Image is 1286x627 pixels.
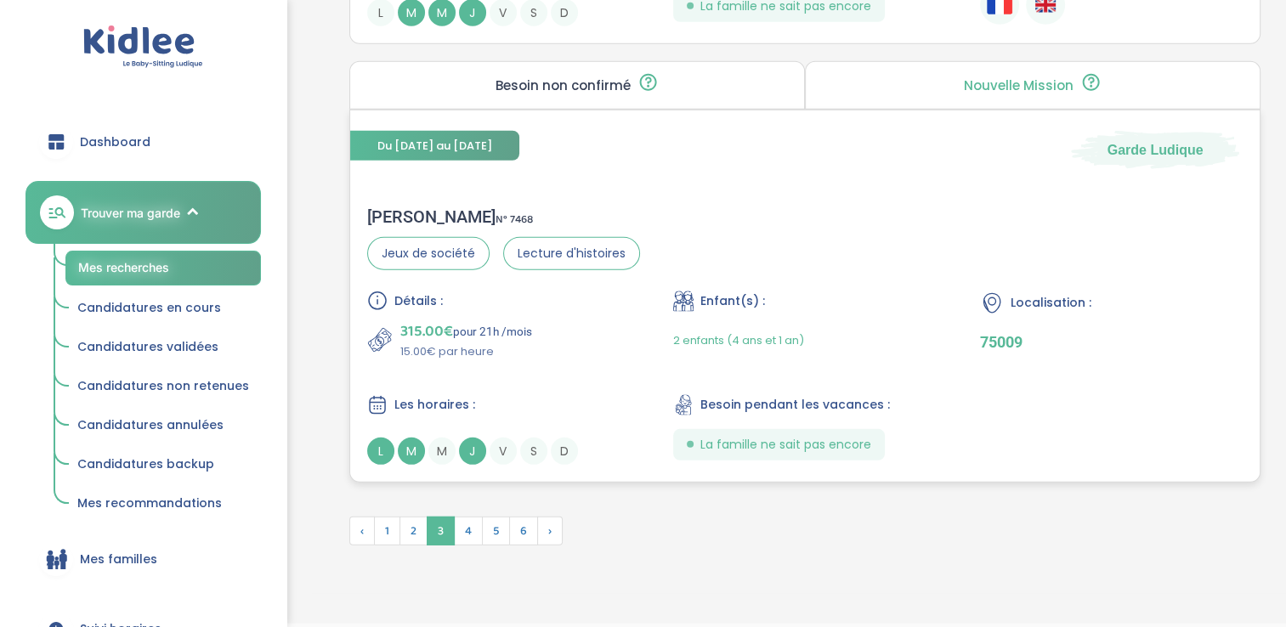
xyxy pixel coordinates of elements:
span: M [398,438,425,465]
span: Mes recommandations [77,494,222,511]
span: L [367,438,394,465]
span: Détails : [394,292,443,310]
span: 4 [454,517,483,545]
a: Dashboard [25,111,261,172]
span: J [459,438,486,465]
a: Candidatures backup [65,449,261,481]
span: N° 7468 [496,211,533,229]
a: Mes recommandations [65,488,261,520]
p: pour 21h /mois [400,319,532,343]
span: Jeux de société [367,237,490,270]
span: La famille ne sait pas encore [700,436,871,454]
a: Trouver ma garde [25,181,261,244]
span: V [490,438,517,465]
span: 6 [509,517,538,545]
span: Du [DATE] au [DATE] [350,131,519,161]
span: Trouver ma garde [81,204,180,222]
a: Candidatures non retenues [65,370,261,403]
span: 1 [374,517,400,545]
a: Candidatures en cours [65,292,261,325]
span: Suivant » [537,517,563,545]
span: Enfant(s) : [700,292,765,310]
span: Candidatures backup [77,455,214,472]
span: 2 enfants (4 ans et 1 an) [673,332,804,348]
div: [PERSON_NAME] [367,206,640,227]
span: Localisation : [1011,294,1091,312]
p: Besoin non confirmé [496,79,631,93]
span: Candidatures annulées [77,416,224,433]
span: Mes familles [80,551,157,568]
span: Les horaires : [394,396,475,414]
img: logo.svg [83,25,203,69]
a: Mes recherches [65,251,261,285]
span: M [428,438,456,465]
span: Dashboard [80,133,150,151]
span: 315.00€ [400,319,453,343]
span: Besoin pendant les vacances : [700,396,890,414]
a: Candidatures validées [65,331,261,364]
span: ‹ [349,517,375,545]
span: S [520,438,547,465]
span: Candidatures en cours [77,299,221,316]
p: 15.00€ par heure [400,343,532,360]
span: Garde Ludique [1108,140,1204,159]
span: Mes recherches [78,260,169,274]
span: 2 [399,517,428,545]
p: 75009 [980,333,1243,351]
a: Mes familles [25,528,261,590]
span: 5 [482,517,510,545]
span: Candidatures validées [77,338,218,355]
span: Candidatures non retenues [77,377,249,394]
a: Candidatures annulées [65,410,261,442]
span: D [551,438,578,465]
span: Lecture d'histoires [503,237,640,270]
span: 3 [427,517,455,545]
p: Nouvelle Mission [964,79,1074,93]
